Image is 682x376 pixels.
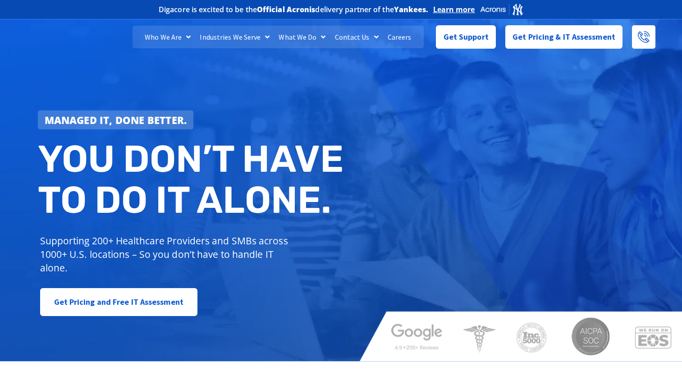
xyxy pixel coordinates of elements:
[436,25,496,49] a: Get Support
[45,113,187,127] strong: Managed IT, done better.
[27,24,88,50] img: DigaCore Technology Consulting
[54,293,183,311] span: Get Pricing and Free IT Assessment
[444,28,489,46] span: Get Support
[40,288,197,316] a: Get Pricing and Free IT Assessment
[40,234,292,275] p: Supporting 200+ Healthcare Providers and SMBs across 1000+ U.S. locations – So you don’t have to ...
[274,26,330,48] a: What We Do
[330,26,383,48] a: Contact Us
[383,26,416,48] a: Careers
[195,26,274,48] a: Industries We Serve
[505,25,622,49] a: Get Pricing & IT Assessment
[140,26,195,48] a: Who We Are
[159,6,429,13] h2: Digacore is excited to be the delivery partner of the
[38,138,348,221] h2: You don’t have to do IT alone.
[257,5,316,14] b: Official Acronis
[133,26,424,48] nav: Menu
[513,28,615,46] span: Get Pricing & IT Assessment
[480,3,524,16] img: Acronis
[394,5,429,14] b: Yankees.
[433,5,475,14] a: Learn more
[38,110,194,129] a: Managed IT, done better.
